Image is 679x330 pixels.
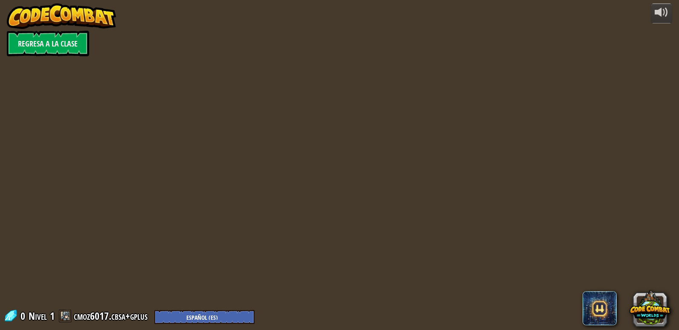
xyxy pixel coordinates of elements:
span: 0 [20,309,28,323]
span: 1 [50,309,55,323]
button: Ajustar volúmen [651,3,672,23]
span: Nivel [29,309,47,323]
img: CodeCombat - Learn how to code by playing a game [7,3,116,29]
a: Regresa a la clase [7,31,89,56]
a: cmoz6017.cbsa+gplus [74,309,150,323]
